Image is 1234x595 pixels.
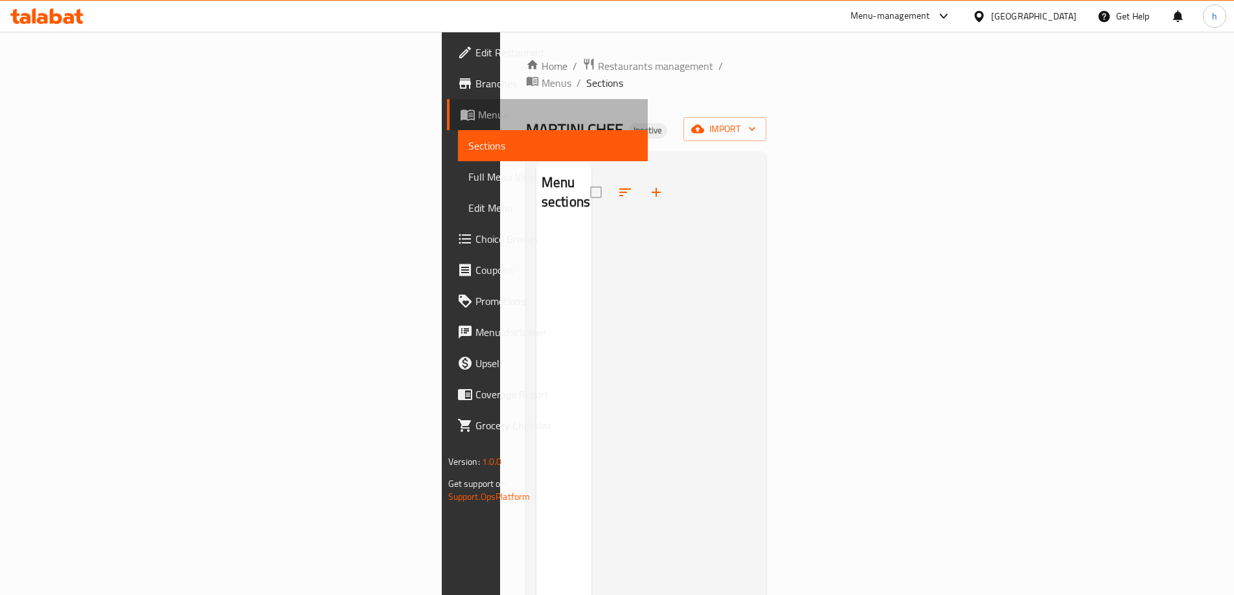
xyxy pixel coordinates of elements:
[582,58,713,74] a: Restaurants management
[475,418,637,433] span: Grocery Checklist
[851,8,930,24] div: Menu-management
[448,475,508,492] span: Get support on:
[448,488,531,505] a: Support.OpsPlatform
[447,37,648,68] a: Edit Restaurant
[475,355,637,371] span: Upsell
[475,76,637,91] span: Branches
[475,387,637,402] span: Coverage Report
[447,68,648,99] a: Branches
[1212,9,1217,23] span: h
[447,379,648,410] a: Coverage Report
[447,286,648,317] a: Promotions
[475,293,637,309] span: Promotions
[475,324,637,340] span: Menu disclaimer
[475,262,637,278] span: Coupons
[447,317,648,348] a: Menu disclaimer
[628,123,667,139] div: Inactive
[447,254,648,286] a: Coupons
[458,130,648,161] a: Sections
[447,99,648,130] a: Menus
[482,453,502,470] span: 1.0.0
[447,348,648,379] a: Upsell
[991,9,1077,23] div: [GEOGRAPHIC_DATA]
[475,231,637,247] span: Choice Groups
[683,117,766,141] button: import
[628,125,667,136] span: Inactive
[458,192,648,223] a: Edit Menu
[458,161,648,192] a: Full Menu View
[598,58,713,74] span: Restaurants management
[718,58,723,74] li: /
[468,138,637,153] span: Sections
[478,107,637,122] span: Menus
[468,169,637,185] span: Full Menu View
[447,223,648,254] a: Choice Groups
[536,223,591,234] nav: Menu sections
[641,177,672,208] button: Add section
[475,45,637,60] span: Edit Restaurant
[468,200,637,216] span: Edit Menu
[694,121,756,137] span: import
[448,453,480,470] span: Version:
[447,410,648,441] a: Grocery Checklist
